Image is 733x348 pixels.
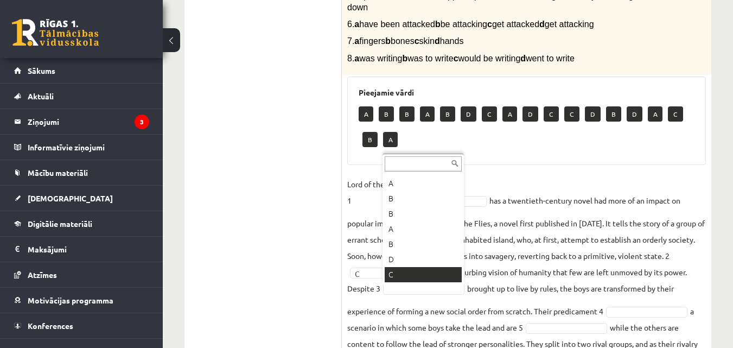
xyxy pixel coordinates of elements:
div: A [385,176,462,191]
div: B [385,191,462,206]
div: C [385,267,462,282]
div: B [385,237,462,252]
div: B [385,206,462,222]
div: D [385,252,462,267]
div: A [385,222,462,237]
